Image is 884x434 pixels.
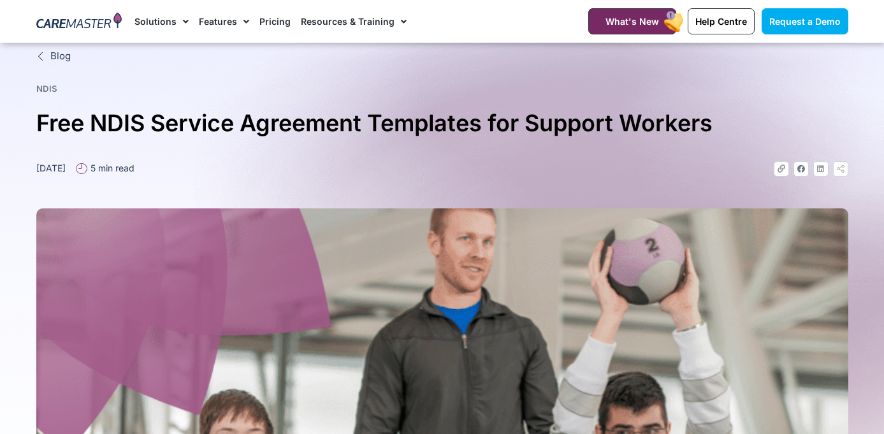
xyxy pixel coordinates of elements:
[87,161,134,175] span: 5 min read
[36,83,57,94] a: NDIS
[47,49,71,64] span: Blog
[769,16,841,27] span: Request a Demo
[762,8,848,34] a: Request a Demo
[588,8,676,34] a: What's New
[36,105,848,142] h1: Free NDIS Service Agreement Templates for Support Workers
[36,163,66,173] time: [DATE]
[688,8,755,34] a: Help Centre
[605,16,659,27] span: What's New
[695,16,747,27] span: Help Centre
[36,49,848,64] a: Blog
[36,12,122,31] img: CareMaster Logo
